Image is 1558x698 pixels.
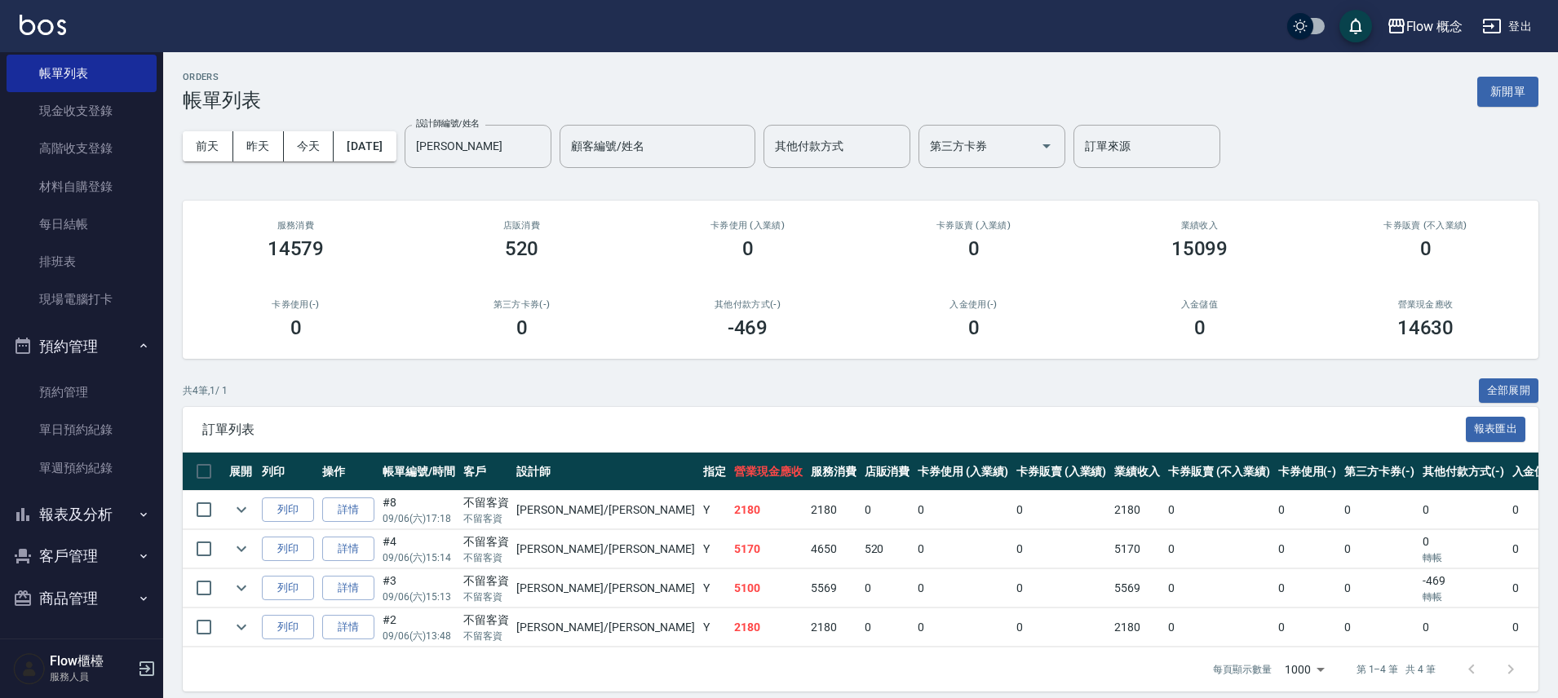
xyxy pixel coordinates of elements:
[730,491,807,529] td: 2180
[7,55,157,92] a: 帳單列表
[880,220,1067,231] h2: 卡券販賣 (入業績)
[7,243,157,281] a: 排班表
[229,576,254,600] button: expand row
[1194,316,1206,339] h3: 0
[229,615,254,639] button: expand row
[914,453,1012,491] th: 卡券使用 (入業績)
[1477,83,1538,99] a: 新開單
[1357,662,1436,677] p: 第 1–4 筆 共 4 筆
[880,299,1067,310] h2: 入金使用(-)
[378,530,459,568] td: #4
[1340,569,1419,607] td: 0
[262,615,314,640] button: 列印
[1110,608,1164,647] td: 2180
[730,608,807,647] td: 2180
[383,550,455,565] p: 09/06 (六) 15:14
[807,491,861,529] td: 2180
[262,497,314,523] button: 列印
[7,168,157,205] a: 材料自購登錄
[463,511,509,526] p: 不留客資
[1274,569,1341,607] td: 0
[7,373,157,411] a: 預約管理
[463,533,509,550] div: 不留客資
[1419,569,1508,607] td: -469
[428,220,615,231] h2: 店販消費
[1012,491,1111,529] td: 0
[1477,77,1538,107] button: 新開單
[1274,491,1341,529] td: 0
[383,629,455,643] p: 09/06 (六) 13:48
[7,130,157,167] a: 高階收支登錄
[512,530,699,568] td: [PERSON_NAME] /[PERSON_NAME]
[383,590,455,604] p: 09/06 (六) 15:13
[1466,417,1526,442] button: 報表匯出
[1278,647,1330,691] div: 1000
[378,491,459,529] td: #8
[1110,453,1164,491] th: 業績收入
[1164,453,1273,491] th: 卡券販賣 (不入業績)
[459,453,513,491] th: 客戶
[654,299,841,310] h2: 其他付款方式(-)
[7,281,157,318] a: 現場電腦打卡
[1164,491,1273,529] td: 0
[1012,608,1111,647] td: 0
[7,577,157,620] button: 商品管理
[1397,316,1454,339] h3: 14630
[262,576,314,601] button: 列印
[202,422,1466,438] span: 訂單列表
[233,131,284,161] button: 昨天
[383,511,455,526] p: 09/06 (六) 17:18
[861,608,914,647] td: 0
[1171,237,1228,260] h3: 15099
[1476,11,1538,42] button: 登出
[7,449,157,487] a: 單週預約紀錄
[1012,453,1111,491] th: 卡券販賣 (入業績)
[807,530,861,568] td: 4650
[1423,590,1504,604] p: 轉帳
[1106,220,1293,231] h2: 業績收入
[322,576,374,601] a: 詳情
[914,608,1012,647] td: 0
[1034,133,1060,159] button: Open
[7,493,157,536] button: 報表及分析
[202,220,389,231] h3: 服務消費
[1466,421,1526,436] a: 報表匯出
[258,453,318,491] th: 列印
[1110,569,1164,607] td: 5569
[699,453,730,491] th: 指定
[968,316,980,339] h3: 0
[699,608,730,647] td: Y
[378,569,459,607] td: #3
[914,569,1012,607] td: 0
[229,497,254,522] button: expand row
[7,535,157,577] button: 客戶管理
[1274,453,1341,491] th: 卡券使用(-)
[1340,453,1419,491] th: 第三方卡券(-)
[318,453,378,491] th: 操作
[505,237,539,260] h3: 520
[463,550,509,565] p: 不留客資
[463,629,509,643] p: 不留客資
[807,569,861,607] td: 5569
[1332,299,1519,310] h2: 營業現金應收
[463,494,509,511] div: 不留客資
[202,299,389,310] h2: 卡券使用(-)
[730,453,807,491] th: 營業現金應收
[7,411,157,448] a: 單日預約紀錄
[463,590,509,604] p: 不留客資
[1213,662,1272,677] p: 每頁顯示數量
[1274,608,1341,647] td: 0
[284,131,334,161] button: 今天
[861,530,914,568] td: 520
[516,316,528,339] h3: 0
[183,383,228,398] p: 共 4 筆, 1 / 1
[914,491,1012,529] td: 0
[378,453,459,491] th: 帳單編號/時間
[1339,10,1372,42] button: save
[322,497,374,523] a: 詳情
[728,316,768,339] h3: -469
[1012,569,1111,607] td: 0
[463,572,509,590] div: 不留客資
[699,491,730,529] td: Y
[1110,491,1164,529] td: 2180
